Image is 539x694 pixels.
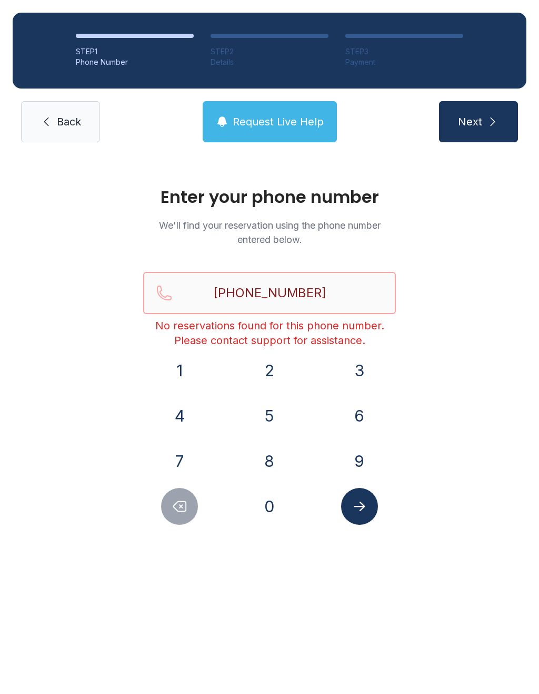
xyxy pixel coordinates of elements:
[251,397,288,434] button: 5
[57,114,81,129] span: Back
[458,114,482,129] span: Next
[161,443,198,480] button: 7
[341,488,378,525] button: Submit lookup form
[143,318,396,348] div: No reservations found for this phone number. Please contact support for assistance.
[211,46,328,57] div: STEP 2
[161,488,198,525] button: Delete number
[143,189,396,206] h1: Enter your phone number
[341,443,378,480] button: 9
[233,114,324,129] span: Request Live Help
[345,57,463,67] div: Payment
[341,397,378,434] button: 6
[161,352,198,389] button: 1
[251,488,288,525] button: 0
[76,46,194,57] div: STEP 1
[345,46,463,57] div: STEP 3
[251,352,288,389] button: 2
[143,272,396,314] input: Reservation phone number
[76,57,194,67] div: Phone Number
[251,443,288,480] button: 8
[211,57,328,67] div: Details
[341,352,378,389] button: 3
[143,218,396,247] p: We'll find your reservation using the phone number entered below.
[161,397,198,434] button: 4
